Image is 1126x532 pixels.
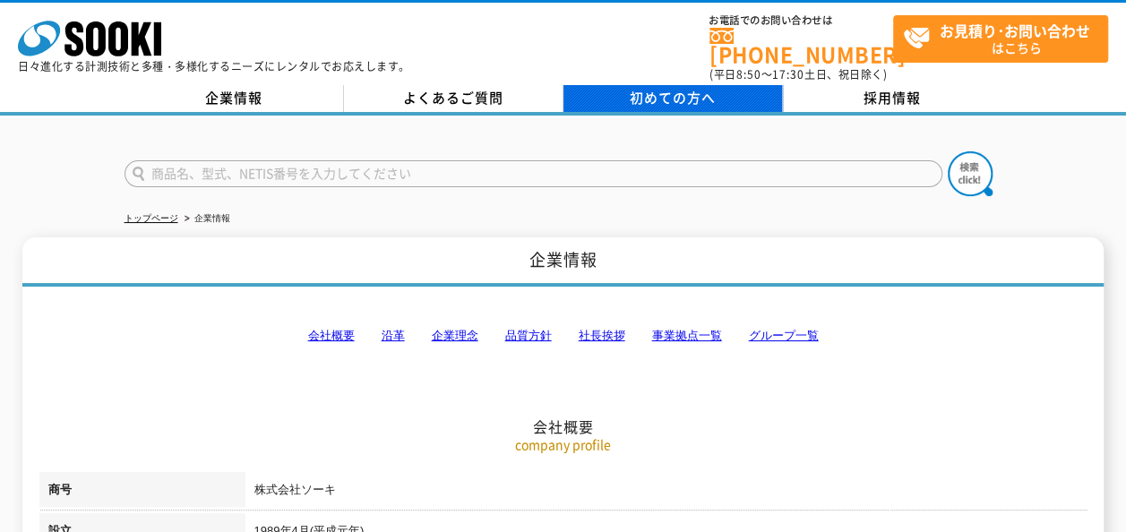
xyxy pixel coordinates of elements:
[22,237,1104,287] h1: 企業情報
[749,329,819,342] a: グループ一覧
[652,329,722,342] a: 事業拠点一覧
[579,329,625,342] a: 社長挨拶
[125,160,942,187] input: 商品名、型式、NETIS番号を入力してください
[125,213,178,223] a: トップページ
[903,16,1107,61] span: はこちら
[308,329,355,342] a: 会社概要
[39,238,1087,436] h2: 会社概要
[432,329,478,342] a: 企業理念
[505,329,552,342] a: 品質方針
[39,435,1087,454] p: company profile
[39,472,245,513] th: 商号
[125,85,344,112] a: 企業情報
[893,15,1108,63] a: お見積り･お問い合わせはこちら
[344,85,563,112] a: よくあるご質問
[18,61,410,72] p: 日々進化する計測技術と多種・多様化するニーズにレンタルでお応えします。
[181,210,230,228] li: 企業情報
[709,66,887,82] span: (平日 ～ 土日、祝日除く)
[948,151,993,196] img: btn_search.png
[245,472,1087,513] td: 株式会社ソーキ
[382,329,405,342] a: 沿革
[736,66,761,82] span: 8:50
[783,85,1002,112] a: 採用情報
[709,15,893,26] span: お電話でのお問い合わせは
[563,85,783,112] a: 初めての方へ
[709,28,893,64] a: [PHONE_NUMBER]
[772,66,804,82] span: 17:30
[630,88,716,107] span: 初めての方へ
[940,20,1090,41] strong: お見積り･お問い合わせ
